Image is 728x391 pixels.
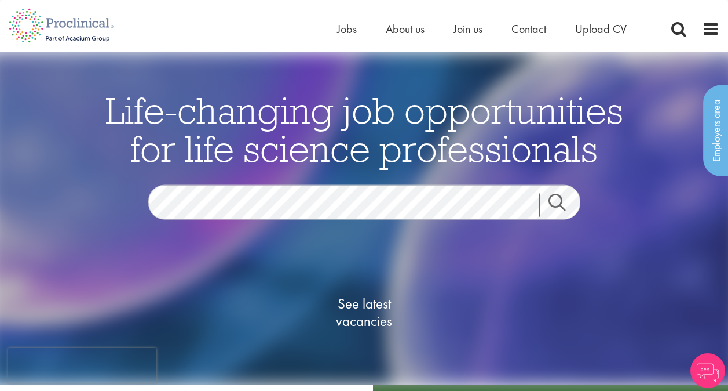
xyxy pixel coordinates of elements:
[453,21,482,37] a: Join us
[8,348,156,383] iframe: reCAPTCHA
[337,21,357,37] a: Jobs
[105,86,623,171] span: Life-changing job opportunities for life science professionals
[690,353,725,388] img: Chatbot
[511,21,546,37] a: Contact
[539,193,589,216] a: Job search submit button
[386,21,425,37] a: About us
[306,295,422,330] span: See latest vacancies
[306,248,422,376] a: See latestvacancies
[575,21,627,37] a: Upload CV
